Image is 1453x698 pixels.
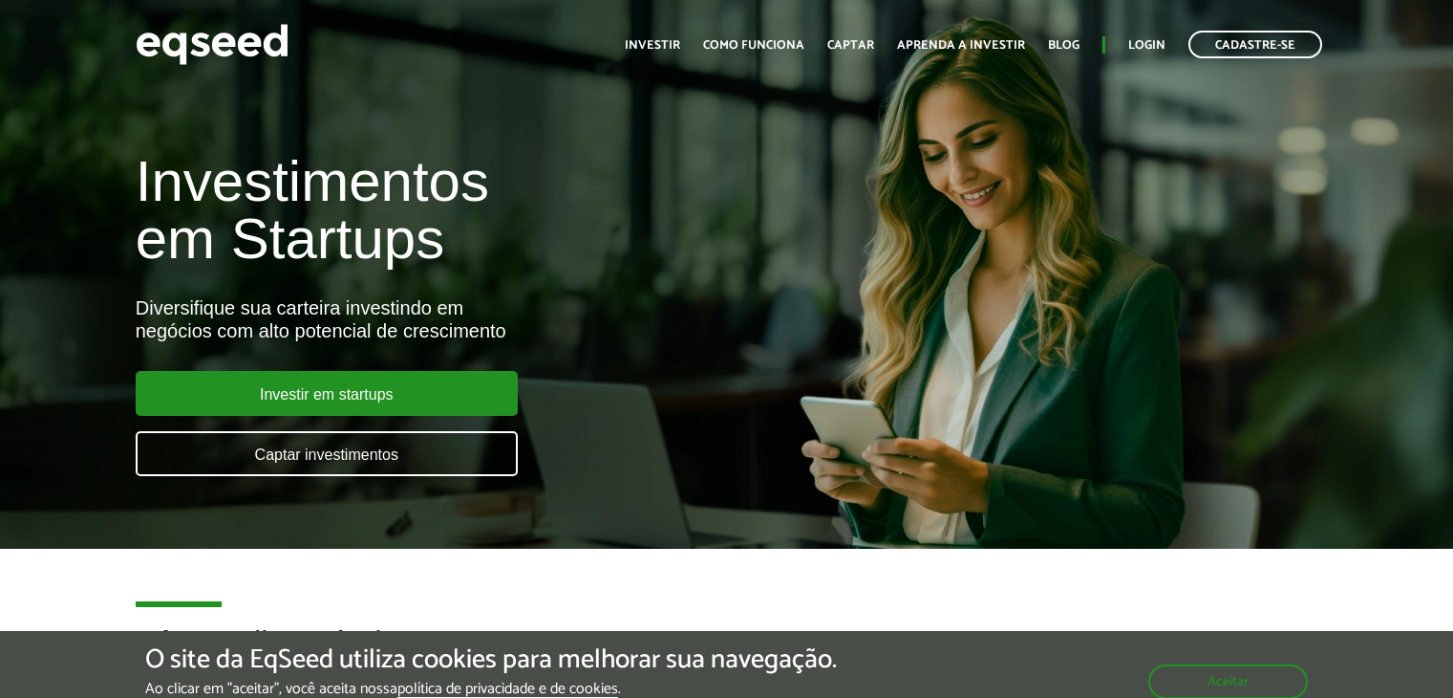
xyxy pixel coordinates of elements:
[625,39,680,52] a: Investir
[145,645,837,675] h5: O site da EqSeed utiliza cookies para melhorar sua navegação.
[827,39,874,52] a: Captar
[136,431,518,476] a: Captar investimentos
[1048,39,1079,52] a: Blog
[136,625,1318,687] h2: Ofertas disponíveis
[1188,31,1322,58] a: Cadastre-se
[136,153,834,268] h1: Investimentos em Startups
[136,19,288,70] img: EqSeed
[145,680,837,698] p: Ao clicar em "aceitar", você aceita nossa .
[136,296,834,342] div: Diversifique sua carteira investindo em negócios com alto potencial de crescimento
[897,39,1025,52] a: Aprenda a investir
[397,682,618,698] a: política de privacidade e de cookies
[1128,39,1165,52] a: Login
[703,39,804,52] a: Como funciona
[136,371,518,416] a: Investir em startups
